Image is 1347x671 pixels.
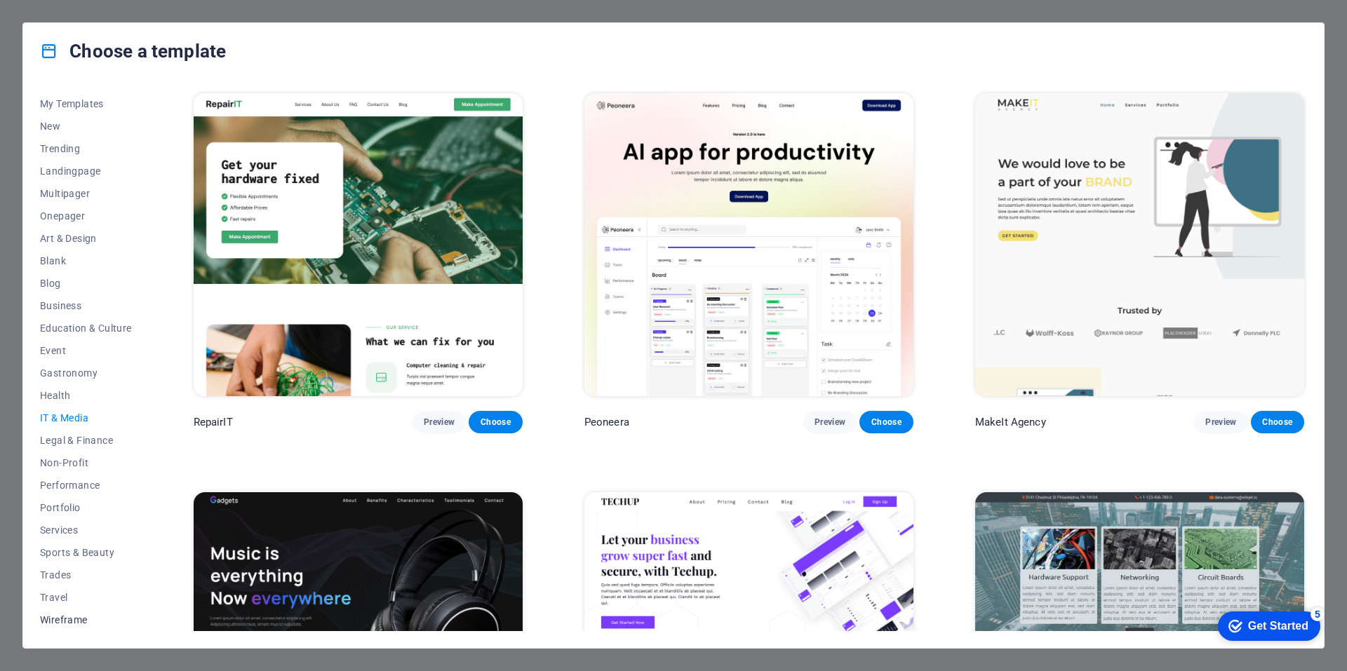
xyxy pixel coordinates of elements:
button: Preview [803,411,857,433]
span: Performance [40,480,132,491]
span: IT & Media [40,412,132,423]
span: Choose [480,416,511,428]
span: Choose [871,416,902,428]
h4: Choose a template [40,40,226,62]
p: RepairIT [194,415,233,429]
button: Business [40,294,132,317]
p: MakeIt Agency [975,415,1046,429]
button: Trades [40,564,132,586]
span: Education & Culture [40,323,132,334]
button: Gastronomy [40,362,132,384]
button: Trending [40,137,132,160]
button: Portfolio [40,496,132,519]
button: Blank [40,250,132,272]
div: Get Started 5 items remaining, 0% complete [11,7,114,36]
span: Preview [424,416,455,428]
span: Trades [40,569,132,581]
span: Portfolio [40,502,132,513]
span: Non-Profit [40,457,132,468]
button: Onepager [40,205,132,227]
button: Art & Design [40,227,132,250]
span: Gastronomy [40,367,132,379]
span: Business [40,300,132,311]
span: Onepager [40,210,132,222]
span: Sports & Beauty [40,547,132,558]
button: Preview [413,411,466,433]
img: RepairIT [194,93,523,396]
button: Multipager [40,182,132,205]
span: Multipager [40,188,132,199]
span: Preview [1205,416,1236,428]
span: Blank [40,255,132,266]
button: Choose [859,411,913,433]
span: Travel [40,592,132,603]
span: Wireframe [40,614,132,625]
button: My Templates [40,93,132,115]
button: Landingpage [40,160,132,182]
button: Wireframe [40,609,132,631]
img: Peoneera [584,93,913,396]
span: Preview [815,416,845,428]
button: Education & Culture [40,317,132,339]
button: IT & Media [40,407,132,429]
button: Performance [40,474,132,496]
button: Travel [40,586,132,609]
span: New [40,121,132,132]
button: Non-Profit [40,452,132,474]
span: Health [40,390,132,401]
button: Blog [40,272,132,294]
span: Services [40,524,132,536]
span: My Templates [40,98,132,109]
span: Blog [40,278,132,289]
button: Legal & Finance [40,429,132,452]
button: Health [40,384,132,407]
button: Preview [1194,411,1247,433]
span: Art & Design [40,233,132,244]
button: Choose [469,411,522,433]
span: Trending [40,143,132,154]
button: Event [40,339,132,362]
div: Get Started [41,15,102,28]
span: Choose [1262,416,1293,428]
p: Peoneera [584,415,629,429]
button: Services [40,519,132,541]
button: Sports & Beauty [40,541,132,564]
button: New [40,115,132,137]
span: Landingpage [40,165,132,177]
span: Event [40,345,132,356]
button: Choose [1251,411,1304,433]
img: MakeIt Agency [975,93,1304,396]
div: 5 [104,3,118,17]
span: Legal & Finance [40,435,132,446]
